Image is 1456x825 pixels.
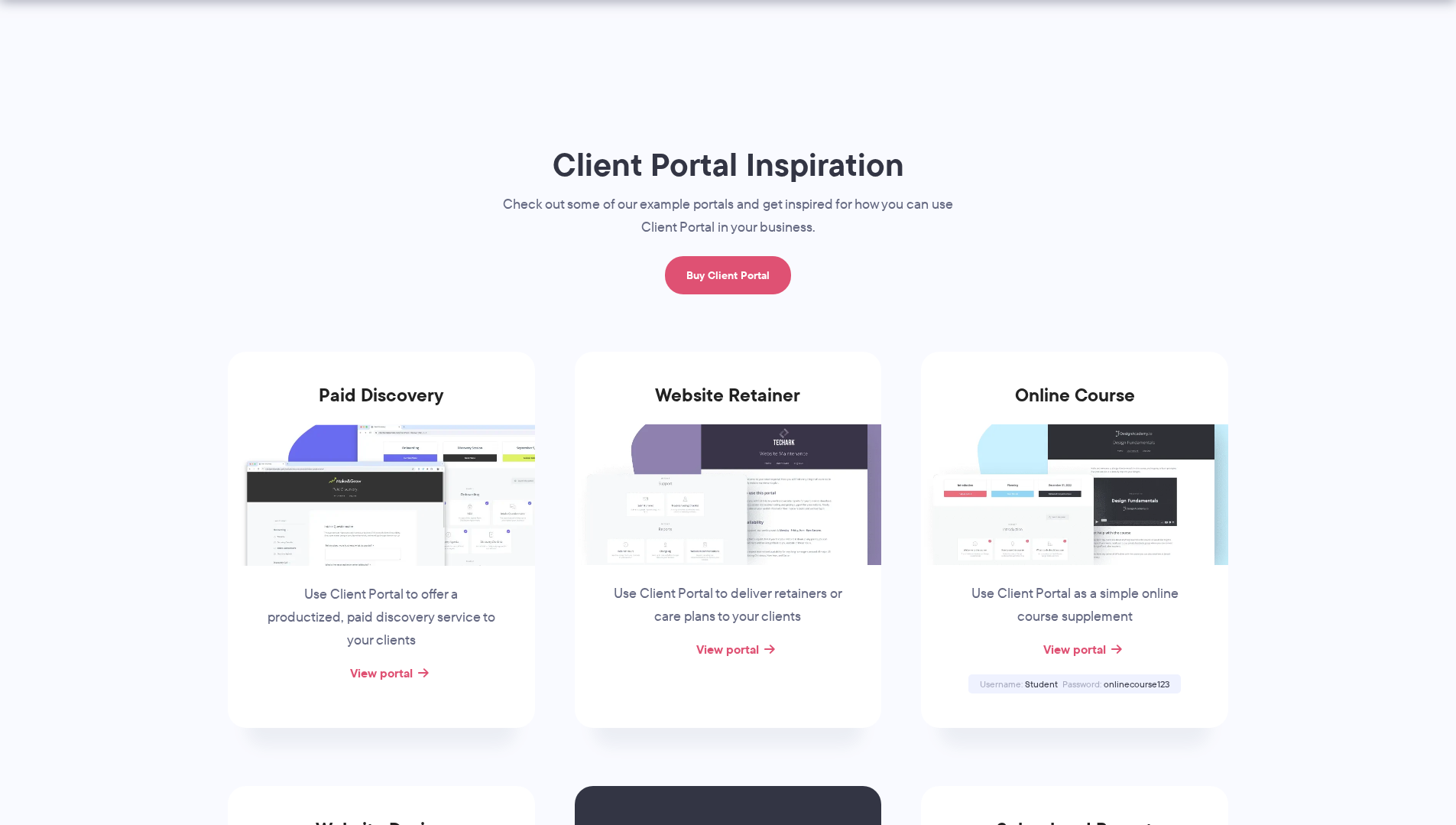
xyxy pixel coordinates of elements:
a: View portal [696,640,759,658]
a: View portal [1043,640,1106,658]
p: Use Client Portal to deliver retainers or care plans to your clients [611,583,844,628]
h3: Online Course [921,385,1228,424]
span: onlinecourse123 [1104,677,1169,690]
span: Username [980,677,1023,690]
h1: Client Portal Inspiration [472,145,984,185]
span: Password [1062,677,1101,690]
a: View portal [350,664,413,682]
span: Student [1025,677,1058,690]
p: Check out some of our example portals and get inspired for how you can use Client Portal in your ... [472,193,984,239]
p: Use Client Portal to offer a productized, paid discovery service to your clients [265,583,498,652]
a: Buy Client Portal [665,256,791,294]
h3: Paid Discovery [228,385,535,424]
p: Use Client Portal as a simple online course supplement [958,583,1191,628]
h3: Website Retainer [575,385,882,424]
